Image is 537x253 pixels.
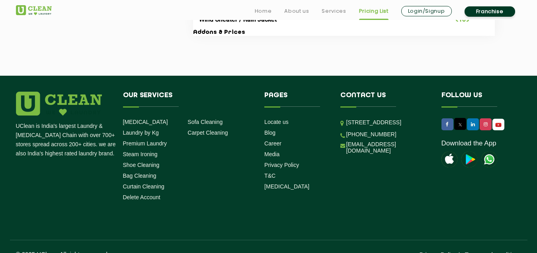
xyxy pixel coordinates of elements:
a: About us [284,6,309,16]
img: playstoreicon.png [461,151,477,167]
a: Login/Signup [401,6,452,16]
p: [STREET_ADDRESS] [346,118,430,127]
a: Home [255,6,272,16]
a: Download the App [441,139,496,147]
h3: Addons & Prices [193,29,495,36]
a: Privacy Policy [264,162,299,168]
a: Delete Account [123,194,160,200]
h4: Our Services [123,92,253,107]
a: Carpet Cleaning [187,129,228,136]
img: UClean Laundry and Dry Cleaning [493,121,504,129]
img: apple-icon.png [441,151,457,167]
a: Career [264,140,281,147]
a: [PHONE_NUMBER] [346,131,396,137]
h4: Pages [264,92,328,107]
h4: Contact us [340,92,430,107]
a: Blog [264,129,275,136]
a: Sofa Cleaning [187,119,223,125]
a: Pricing List [359,6,389,16]
a: Curtain Cleaning [123,183,164,190]
a: [MEDICAL_DATA] [123,119,168,125]
a: Franchise [465,6,515,17]
img: UClean Laundry and Dry Cleaning [16,5,52,15]
a: Locate us [264,119,289,125]
a: Bag Cleaning [123,173,156,179]
img: logo.png [16,92,102,116]
a: Laundry by Kg [123,129,159,136]
p: UClean is India's largest Laundry & [MEDICAL_DATA] Chain with over 700+ stores spread across 200+... [16,122,117,158]
a: [MEDICAL_DATA] [264,183,309,190]
a: [EMAIL_ADDRESS][DOMAIN_NAME] [346,141,430,154]
img: UClean Laundry and Dry Cleaning [481,151,497,167]
a: Media [264,151,279,157]
a: Shoe Cleaning [123,162,160,168]
h4: Follow us [441,92,512,107]
a: Services [322,6,346,16]
a: Steam Ironing [123,151,158,157]
a: T&C [264,173,275,179]
a: Premium Laundry [123,140,167,147]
